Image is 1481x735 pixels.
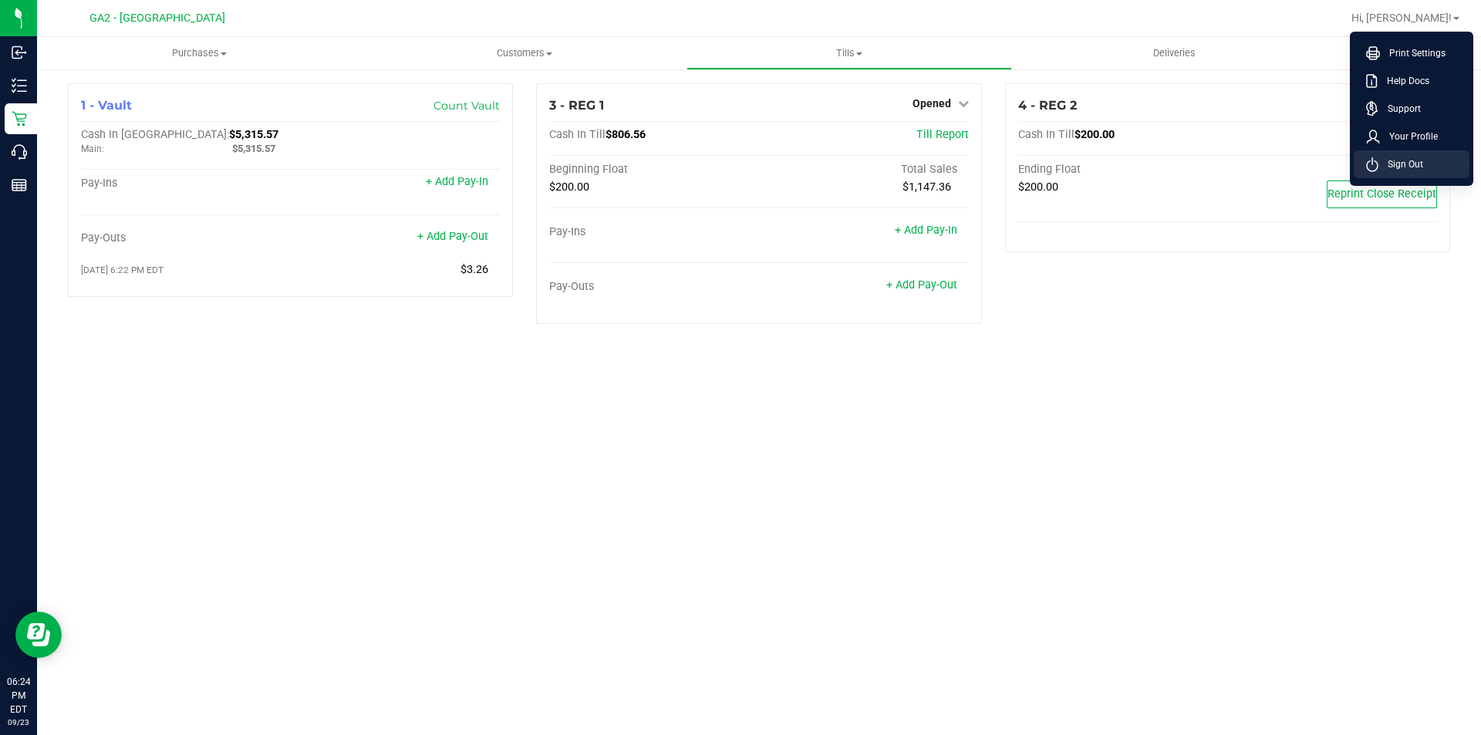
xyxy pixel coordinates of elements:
[81,231,291,245] div: Pay-Outs
[1378,101,1421,116] span: Support
[37,37,362,69] a: Purchases
[549,128,606,141] span: Cash In Till
[1378,157,1423,172] span: Sign Out
[434,99,500,113] a: Count Vault
[460,263,488,276] span: $3.26
[232,143,275,154] span: $5,315.57
[1354,150,1469,178] li: Sign Out
[913,97,951,110] span: Opened
[81,177,291,190] div: Pay-Ins
[895,224,957,237] a: + Add Pay-In
[549,98,604,113] span: 3 - REG 1
[12,111,27,126] inline-svg: Retail
[549,280,759,294] div: Pay-Outs
[1018,128,1074,141] span: Cash In Till
[81,128,229,141] span: Cash In [GEOGRAPHIC_DATA]:
[1018,98,1077,113] span: 4 - REG 2
[1366,101,1463,116] a: Support
[1380,129,1438,144] span: Your Profile
[81,265,164,275] span: [DATE] 6:22 PM EDT
[37,46,362,60] span: Purchases
[687,46,1010,60] span: Tills
[902,180,951,194] span: $1,147.36
[1351,12,1452,24] span: Hi, [PERSON_NAME]!
[1018,180,1058,194] span: $200.00
[687,37,1011,69] a: Tills
[759,163,969,177] div: Total Sales
[12,45,27,60] inline-svg: Inbound
[549,225,759,239] div: Pay-Ins
[1378,73,1429,89] span: Help Docs
[12,78,27,93] inline-svg: Inventory
[1018,163,1228,177] div: Ending Float
[7,716,30,728] p: 09/23
[1132,46,1216,60] span: Deliveries
[81,143,104,154] span: Main:
[549,163,759,177] div: Beginning Float
[606,128,646,141] span: $806.56
[7,675,30,716] p: 06:24 PM EDT
[1074,128,1115,141] span: $200.00
[1380,46,1446,61] span: Print Settings
[229,128,278,141] span: $5,315.57
[1327,180,1437,208] button: Reprint Close Receipt
[81,98,132,113] span: 1 - Vault
[916,128,969,141] a: Till Report
[89,12,225,25] span: GA2 - [GEOGRAPHIC_DATA]
[1328,187,1436,201] span: Reprint Close Receipt
[1012,37,1337,69] a: Deliveries
[549,180,589,194] span: $200.00
[12,177,27,193] inline-svg: Reports
[362,37,687,69] a: Customers
[417,230,488,243] a: + Add Pay-Out
[12,144,27,160] inline-svg: Call Center
[363,46,686,60] span: Customers
[426,175,488,188] a: + Add Pay-In
[1366,73,1463,89] a: Help Docs
[886,278,957,292] a: + Add Pay-Out
[15,612,62,658] iframe: Resource center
